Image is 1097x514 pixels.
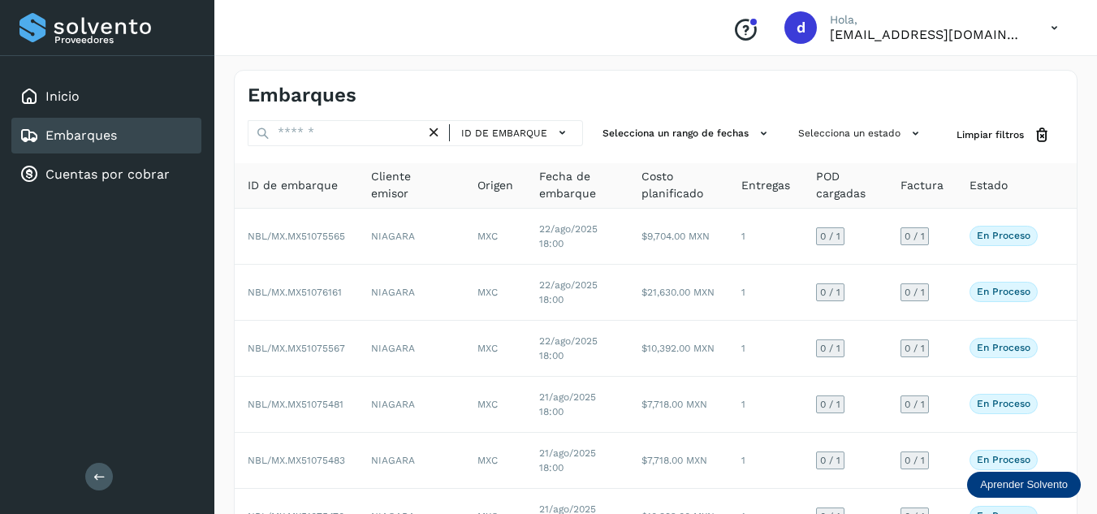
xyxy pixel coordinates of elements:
span: 0 / 1 [905,231,925,241]
a: Cuentas por cobrar [45,166,170,182]
td: $7,718.00 MXN [628,377,728,433]
p: En proceso [977,342,1030,353]
span: 21/ago/2025 18:00 [539,447,596,473]
span: 0 / 1 [820,400,840,409]
span: ID de embarque [248,177,338,194]
span: ID de embarque [461,126,547,140]
span: 0 / 1 [820,231,840,241]
span: NBL/MX.MX51075481 [248,399,343,410]
td: MXC [464,321,526,377]
td: NIAGARA [358,433,464,489]
div: Cuentas por cobrar [11,157,201,192]
p: En proceso [977,398,1030,409]
td: NIAGARA [358,265,464,321]
div: Inicio [11,79,201,114]
button: Selecciona un rango de fechas [596,120,779,147]
span: Limpiar filtros [957,127,1024,142]
span: Fecha de embarque [539,168,615,202]
td: $21,630.00 MXN [628,265,728,321]
td: $10,392.00 MXN [628,321,728,377]
span: NBL/MX.MX51076161 [248,287,342,298]
span: POD cargadas [816,168,875,202]
td: $7,718.00 MXN [628,433,728,489]
span: 22/ago/2025 18:00 [539,335,598,361]
p: Proveedores [54,34,195,45]
span: 0 / 1 [820,456,840,465]
span: Entregas [741,177,790,194]
p: En proceso [977,286,1030,297]
span: 22/ago/2025 18:00 [539,279,598,305]
span: Cliente emisor [371,168,451,202]
button: Selecciona un estado [792,120,931,147]
span: 21/ago/2025 18:00 [539,391,596,417]
h4: Embarques [248,84,356,107]
td: NIAGARA [358,321,464,377]
p: Aprender Solvento [980,478,1068,491]
p: En proceso [977,230,1030,241]
p: Hola, [830,13,1025,27]
td: MXC [464,209,526,265]
div: Aprender Solvento [967,472,1081,498]
td: 1 [728,209,803,265]
a: Inicio [45,89,80,104]
td: NIAGARA [358,209,464,265]
span: Factura [900,177,944,194]
td: MXC [464,377,526,433]
span: 0 / 1 [905,400,925,409]
span: NBL/MX.MX51075483 [248,455,345,466]
button: Limpiar filtros [944,120,1064,150]
td: 1 [728,377,803,433]
td: 1 [728,321,803,377]
td: 1 [728,265,803,321]
td: NIAGARA [358,377,464,433]
span: Estado [970,177,1008,194]
span: 22/ago/2025 18:00 [539,223,598,249]
td: MXC [464,433,526,489]
div: Embarques [11,118,201,153]
button: ID de embarque [456,121,576,145]
span: 0 / 1 [905,456,925,465]
span: NBL/MX.MX51075565 [248,231,345,242]
span: 0 / 1 [820,343,840,353]
p: En proceso [977,454,1030,465]
span: NBL/MX.MX51075567 [248,343,345,354]
a: Embarques [45,127,117,143]
td: MXC [464,265,526,321]
p: daniel3129@outlook.com [830,27,1025,42]
span: 0 / 1 [820,287,840,297]
span: Costo planificado [641,168,715,202]
span: Origen [477,177,513,194]
span: 0 / 1 [905,343,925,353]
span: 0 / 1 [905,287,925,297]
td: $9,704.00 MXN [628,209,728,265]
td: 1 [728,433,803,489]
